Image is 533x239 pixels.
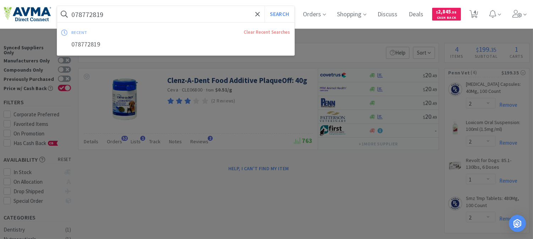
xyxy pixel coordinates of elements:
[375,11,401,18] a: Discuss
[406,11,426,18] a: Deals
[265,6,294,22] button: Search
[4,7,51,22] img: e4e33dab9f054f5782a47901c742baa9_102.png
[71,27,165,38] div: recent
[436,8,457,15] span: 2,845
[57,38,294,51] div: 078772819
[57,6,294,22] input: Search by item, sku, manufacturer, ingredient, size...
[467,12,481,18] a: 4
[432,5,461,24] a: $2,845.58Cash Back
[509,215,526,232] div: Open Intercom Messenger
[436,10,438,15] span: $
[436,16,457,21] span: Cash Back
[451,10,457,15] span: . 58
[244,29,290,35] a: Clear Recent Searches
